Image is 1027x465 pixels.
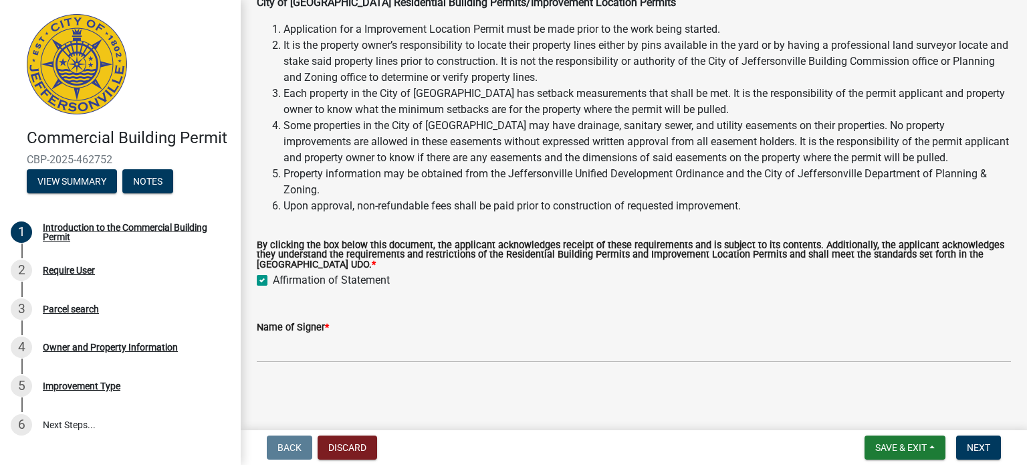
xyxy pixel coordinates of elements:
[43,381,120,391] div: Improvement Type
[11,260,32,281] div: 2
[11,337,32,358] div: 4
[273,272,390,288] label: Affirmation of Statement
[283,118,1011,166] li: Some properties in the City of [GEOGRAPHIC_DATA] may have drainage, sanitary sewer, and utility e...
[283,21,1011,37] li: Application for a Improvement Location Permit must be made prior to the work being started.
[283,86,1011,118] li: Each property in the City of [GEOGRAPHIC_DATA] has setback measurements that shall be met. It is ...
[27,169,117,193] button: View Summary
[43,223,219,242] div: Introduction to the Commercial Building Permit
[956,436,1001,460] button: Next
[277,442,302,453] span: Back
[283,37,1011,86] li: It is the property owner’s responsibility to locate their property lines either by pins available...
[875,442,927,453] span: Save & Exit
[257,323,329,333] label: Name of Signer
[283,166,1011,198] li: Property information may be obtained from the Jeffersonville Unified Development Ordinance and th...
[122,177,173,187] wm-modal-confirm: Notes
[267,436,312,460] button: Back
[27,128,230,148] h4: Commercial Building Permit
[122,169,173,193] button: Notes
[11,221,32,243] div: 1
[11,414,32,436] div: 6
[318,436,377,460] button: Discard
[27,177,117,187] wm-modal-confirm: Summary
[283,198,1011,214] li: Upon approval, non-refundable fees shall be paid prior to construction of requested improvement.
[27,153,214,166] span: CBP-2025-462752
[967,442,990,453] span: Next
[43,266,95,275] div: Require User
[43,304,99,314] div: Parcel search
[11,298,32,320] div: 3
[27,14,127,114] img: City of Jeffersonville, Indiana
[865,436,945,460] button: Save & Exit
[257,241,1011,270] label: By clicking the box below this document, the applicant acknowledges receipt of these requirements...
[43,343,178,352] div: Owner and Property Information
[11,375,32,397] div: 5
